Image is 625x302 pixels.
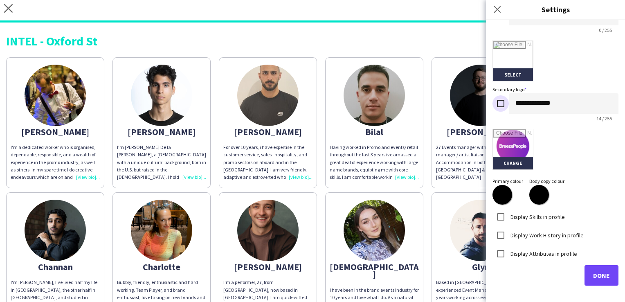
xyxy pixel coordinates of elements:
div: [PERSON_NAME] [436,128,525,135]
div: I'm a dedicated worker who is organised, dependable, responsible, and a wealth of experience in t... [11,144,100,181]
img: thumb-6717ed70ec027.jpeg [131,65,192,126]
div: Channan [11,263,100,270]
img: thumb-c9764eb5-8d80-4ae1-8084-6f8639f75234.jpg [450,65,511,126]
label: Secondary logo [492,86,526,92]
label: Display Attributes in profile [509,250,577,257]
h3: Settings [486,4,625,15]
img: thumb-645b9f33e3d9f.jpg [25,200,86,261]
img: thumb-5d49af4e12e41.jpg [344,200,405,261]
img: a7751ade-b676-485f-8247-8d2a16daec7c.jpeg [25,65,86,126]
div: [PERSON_NAME] [223,263,312,270]
button: Done [585,265,618,286]
img: thumb-67121d238dd5c.jpg [450,200,511,261]
img: thumb-65071fcb6a5f3.jpg [344,65,405,126]
div: Charlotte [117,263,206,270]
div: Glyn [436,263,525,270]
img: thumb-836c770b-47f4-4fa9-a5ec-61b88f758b45.jpg [131,200,192,261]
div: [PERSON_NAME] [11,128,100,135]
div: INTEL - Oxford St [6,35,619,47]
div: For over 10 years, i have expertise in the customer service, sales , hospitality, and promo secto... [223,144,312,181]
div: [DEMOGRAPHIC_DATA] [330,263,419,278]
img: thumb-680911477c548.jpeg [237,200,299,261]
div: I’m [PERSON_NAME] De la [PERSON_NAME], a [DEMOGRAPHIC_DATA] with a unique cultural background, bo... [117,144,206,181]
span: 14 / 255 [590,115,618,122]
span: 0 / 255 [592,27,618,33]
label: Body copy colour [529,178,564,184]
div: [PERSON_NAME] [117,128,206,135]
label: Display Skills in profile [509,213,565,220]
div: Bilal [330,128,419,135]
div: Having worked in Promo and events/ retail throughout the last 3 years ive amassed a great deal of... [330,144,419,181]
div: 27 Events manager with a BA / event manager / artist liaison of experience Accommodation in both ... [436,144,525,181]
label: Display Work History in profile [509,231,584,239]
label: Primary colour [492,178,523,184]
div: [PERSON_NAME] [223,128,312,135]
span: Done [593,271,610,279]
img: thumb-6592ee03a9d94.jpg [237,65,299,126]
